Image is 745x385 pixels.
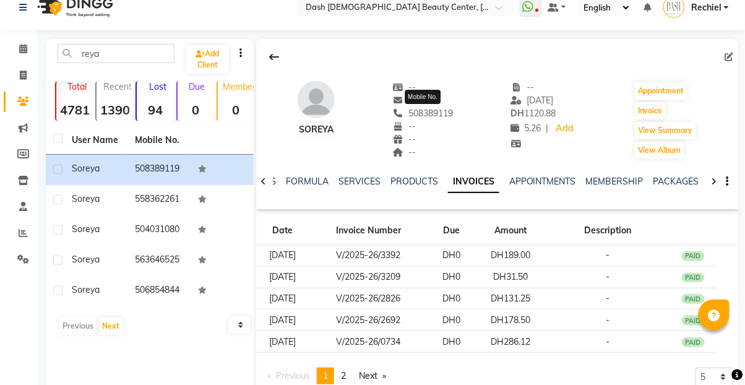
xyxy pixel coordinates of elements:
[256,266,309,288] td: [DATE]
[475,288,546,309] td: DH131.25
[64,126,127,155] th: User Name
[390,176,438,187] a: PRODUCTS
[405,90,441,104] div: Mobile No.
[393,82,416,93] span: --
[682,337,705,347] div: PAID
[261,368,393,384] nav: Pagination
[256,288,309,309] td: [DATE]
[223,81,254,92] p: Member
[127,126,191,155] th: Mobile No.
[509,176,576,187] a: APPOINTMENTS
[586,176,644,187] a: MEMBERSHIP
[218,102,254,118] strong: 0
[127,276,191,306] td: 506854844
[256,245,309,267] td: [DATE]
[72,254,100,265] span: Soreya
[546,122,549,135] span: |
[101,81,133,92] p: Recent
[127,185,191,215] td: 558362261
[393,121,416,132] span: --
[309,331,428,353] td: V/2025-26/0734
[475,217,546,245] th: Amount
[635,82,687,100] button: Appointment
[58,44,174,63] input: Search by Name/Mobile/Email/Code
[635,102,666,119] button: Invoice
[72,284,100,295] span: Soreya
[475,309,546,331] td: DH178.50
[511,82,535,93] span: --
[309,217,428,245] th: Invoice Number
[606,336,610,347] span: -
[256,217,309,245] th: Date
[72,193,100,204] span: Soreya
[682,294,705,304] div: PAID
[309,266,428,288] td: V/2025-26/3209
[56,102,93,118] strong: 4781
[428,288,475,309] td: DH0
[309,309,428,331] td: V/2025-26/2692
[353,368,392,384] a: Next
[341,370,346,381] span: 2
[261,45,287,69] div: Back to Client
[186,45,229,74] a: Add Client
[428,309,475,331] td: DH0
[72,223,100,235] span: Soreya
[606,249,610,261] span: -
[511,108,525,119] span: DH
[276,370,310,381] span: Previous
[428,245,475,267] td: DH0
[286,176,329,187] a: FORMULA
[554,120,575,137] a: Add
[298,81,335,118] img: avatar
[142,81,173,92] p: Lost
[606,271,610,282] span: -
[309,245,428,267] td: V/2025-26/3392
[682,273,705,283] div: PAID
[256,309,309,331] td: [DATE]
[127,215,191,246] td: 504031080
[475,331,546,353] td: DH286.12
[653,176,699,187] a: PACKAGES
[635,142,684,159] button: View Album
[393,108,454,119] span: 508389119
[635,122,696,139] button: View Summary
[546,217,670,245] th: Description
[428,217,475,245] th: Due
[180,81,214,92] p: Due
[127,246,191,276] td: 563646525
[393,147,416,158] span: --
[606,293,610,304] span: -
[72,163,100,174] span: Soreya
[338,176,381,187] a: SERVICES
[323,370,328,381] span: 1
[97,102,133,118] strong: 1390
[682,316,705,326] div: PAID
[682,251,705,261] div: PAID
[606,314,610,326] span: -
[428,331,475,353] td: DH0
[178,102,214,118] strong: 0
[309,288,428,309] td: V/2025-26/2826
[691,1,721,14] span: Rechiel
[298,123,335,136] div: Soreya
[137,102,173,118] strong: 94
[61,81,93,92] p: Total
[256,331,309,353] td: [DATE]
[511,108,556,119] span: 1120.88
[511,95,554,106] span: [DATE]
[475,266,546,288] td: DH31.50
[99,318,123,335] button: Next
[428,266,475,288] td: DH0
[511,123,541,134] span: 5.26
[393,95,416,106] span: --
[448,171,499,193] a: INVOICES
[475,245,546,267] td: DH189.00
[127,155,191,185] td: 508389119
[393,134,416,145] span: --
